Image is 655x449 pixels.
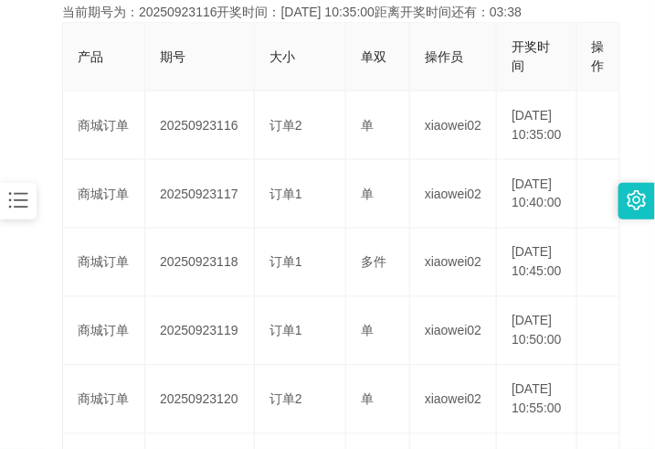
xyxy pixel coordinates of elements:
td: 20250923119 [145,297,255,366]
td: 商城订单 [63,297,145,366]
td: 商城订单 [63,91,145,160]
span: 单双 [361,49,386,64]
td: [DATE] 10:35:00 [497,91,577,160]
td: 20250923118 [145,229,255,297]
td: 商城订单 [63,160,145,229]
span: 操作 [592,39,605,73]
td: xiaowei02 [410,160,497,229]
td: xiaowei02 [410,229,497,297]
span: 大小 [269,49,295,64]
td: [DATE] 10:55:00 [497,366,577,434]
span: 订单2 [269,392,302,407]
i: 图标: bars [6,188,30,212]
td: 20250923120 [145,366,255,434]
td: xiaowei02 [410,297,497,366]
td: [DATE] 10:45:00 [497,229,577,297]
span: 期号 [160,49,185,64]
span: 订单1 [269,324,302,338]
div: 当前期号为：20250923116开奖时间：[DATE] 10:35:00距离开奖时间还有：03:38 [62,3,593,22]
td: [DATE] 10:50:00 [497,297,577,366]
td: 商城订单 [63,366,145,434]
td: [DATE] 10:40:00 [497,160,577,229]
span: 单 [361,118,374,133]
span: 订单1 [269,187,302,201]
span: 单 [361,187,374,201]
span: 单 [361,324,374,338]
span: 单 [361,392,374,407]
span: 开奖时间 [512,39,550,73]
td: xiaowei02 [410,91,497,160]
span: 订单1 [269,255,302,270]
td: 商城订单 [63,229,145,297]
td: xiaowei02 [410,366,497,434]
i: 图标: setting [627,190,647,210]
td: 20250923116 [145,91,255,160]
span: 操作员 [425,49,463,64]
span: 产品 [78,49,103,64]
span: 订单2 [269,118,302,133]
span: 多件 [361,255,386,270]
td: 20250923117 [145,160,255,229]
